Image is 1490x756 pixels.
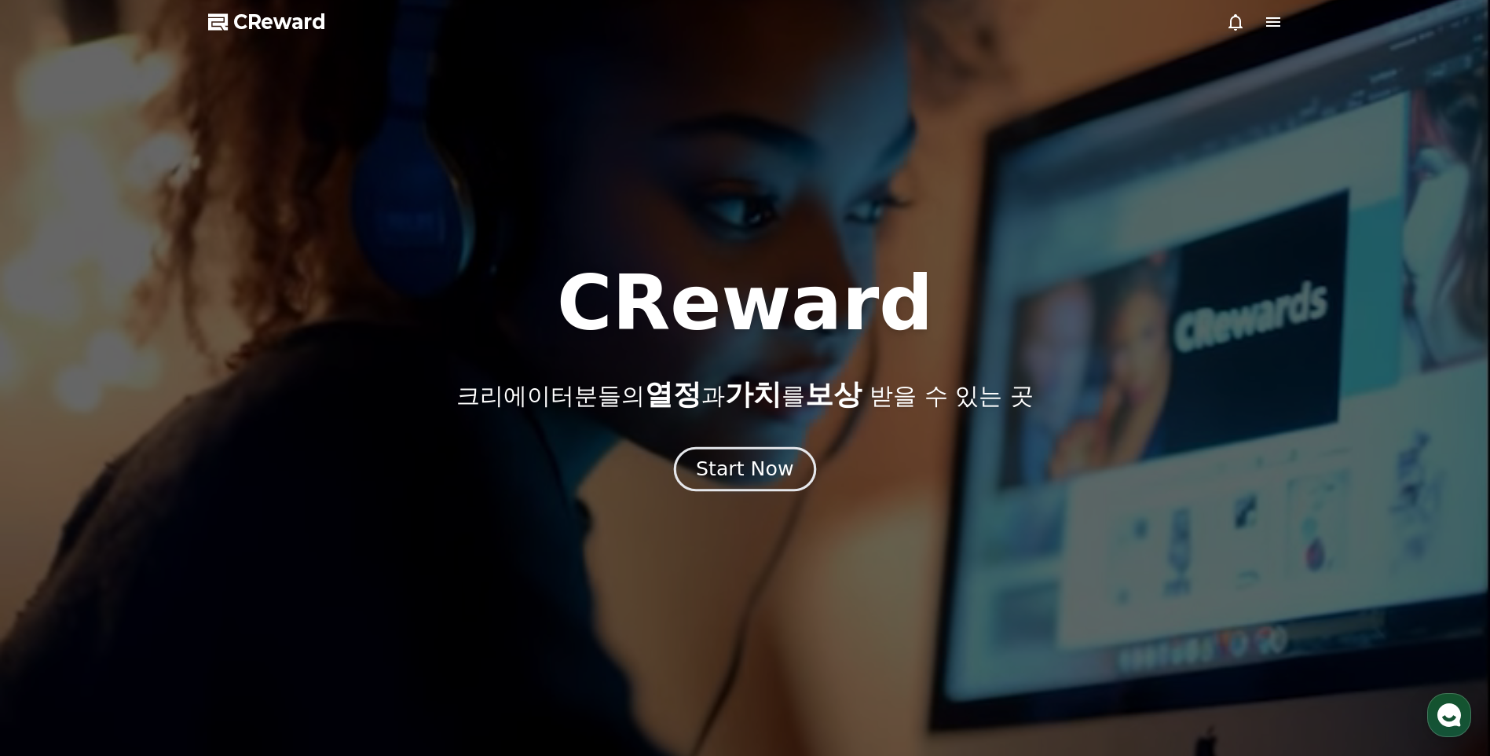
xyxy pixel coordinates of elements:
[456,379,1033,410] p: 크리에이터분들의 과 를 받을 수 있는 곳
[233,9,326,35] span: CReward
[243,522,262,534] span: 설정
[674,447,816,492] button: Start Now
[144,523,163,535] span: 대화
[677,464,813,479] a: Start Now
[104,498,203,538] a: 대화
[725,378,782,410] span: 가치
[208,9,326,35] a: CReward
[49,522,59,534] span: 홈
[645,378,701,410] span: 열정
[203,498,302,538] a: 설정
[805,378,862,410] span: 보상
[557,266,933,341] h1: CReward
[5,498,104,538] a: 홈
[696,456,793,483] div: Start Now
